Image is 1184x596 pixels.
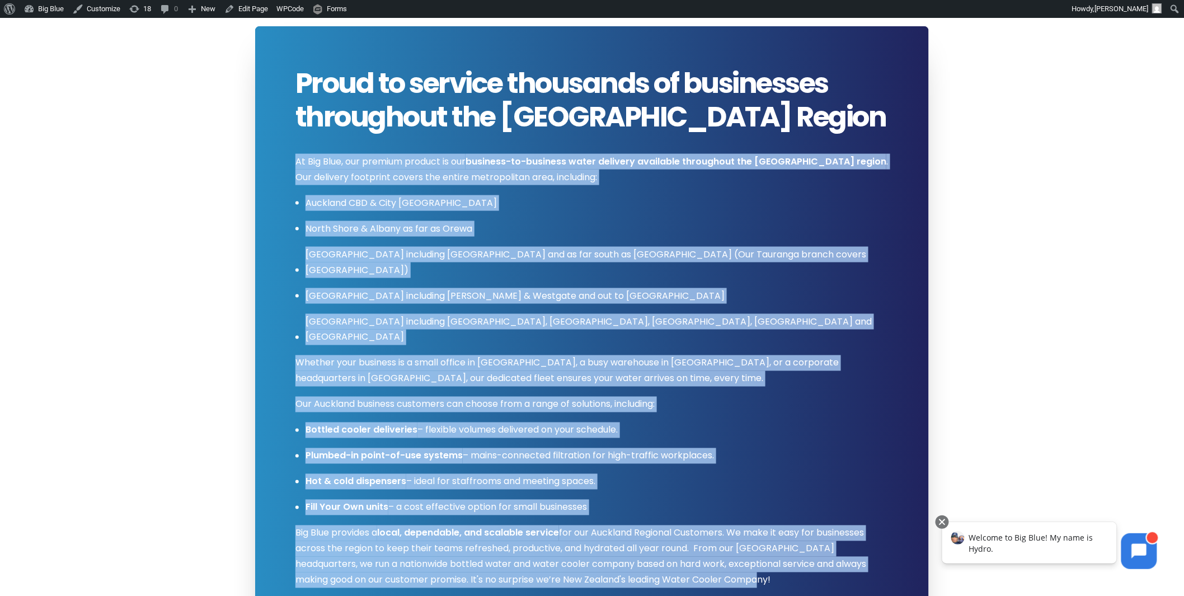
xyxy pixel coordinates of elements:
[466,155,886,168] strong: business-to-business water delivery available throughout the [GEOGRAPHIC_DATA] region
[306,474,889,490] p: – ideal for staffrooms and meeting spaces.
[295,397,889,412] p: Our Auckland business customers can choose from a range of solutions, including:
[295,525,889,588] p: Big Blue provides a for our Auckland Regional Customers. We make it easy for businesses across th...
[306,221,889,237] p: North Shore & Albany as far as Orewa
[931,513,1168,580] iframe: Chatbot
[306,501,388,514] strong: Fill Your Own units
[295,67,889,134] span: Proud to service thousands of businesses throughout the [GEOGRAPHIC_DATA] Region
[306,423,889,438] p: – flexible volumes delivered on your schedule.
[377,527,559,539] strong: local, dependable, and scalable service
[1095,4,1149,13] span: [PERSON_NAME]
[306,448,889,464] p: – mains-connected filtration for high-traffic workplaces.
[306,195,889,211] p: Auckland CBD & City [GEOGRAPHIC_DATA]
[295,154,889,185] p: At Big Blue, our premium product is our . Our delivery footprint covers the entire metropolitan a...
[306,247,889,278] p: [GEOGRAPHIC_DATA] including [GEOGRAPHIC_DATA] and as far south as [GEOGRAPHIC_DATA] (Our Tauranga...
[306,314,889,345] p: [GEOGRAPHIC_DATA] including [GEOGRAPHIC_DATA], [GEOGRAPHIC_DATA], [GEOGRAPHIC_DATA], [GEOGRAPHIC_...
[295,355,889,387] p: Whether your business is a small office in [GEOGRAPHIC_DATA], a busy warehouse in [GEOGRAPHIC_DAT...
[306,288,889,304] p: [GEOGRAPHIC_DATA] including [PERSON_NAME] & Westgate and out to [GEOGRAPHIC_DATA]
[306,500,889,515] p: – a cost effective option for small businesses
[306,449,463,462] strong: Plumbed-in point-of-use systems
[306,424,417,437] strong: Bottled cooler deliveries
[306,475,406,488] strong: Hot & cold dispensers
